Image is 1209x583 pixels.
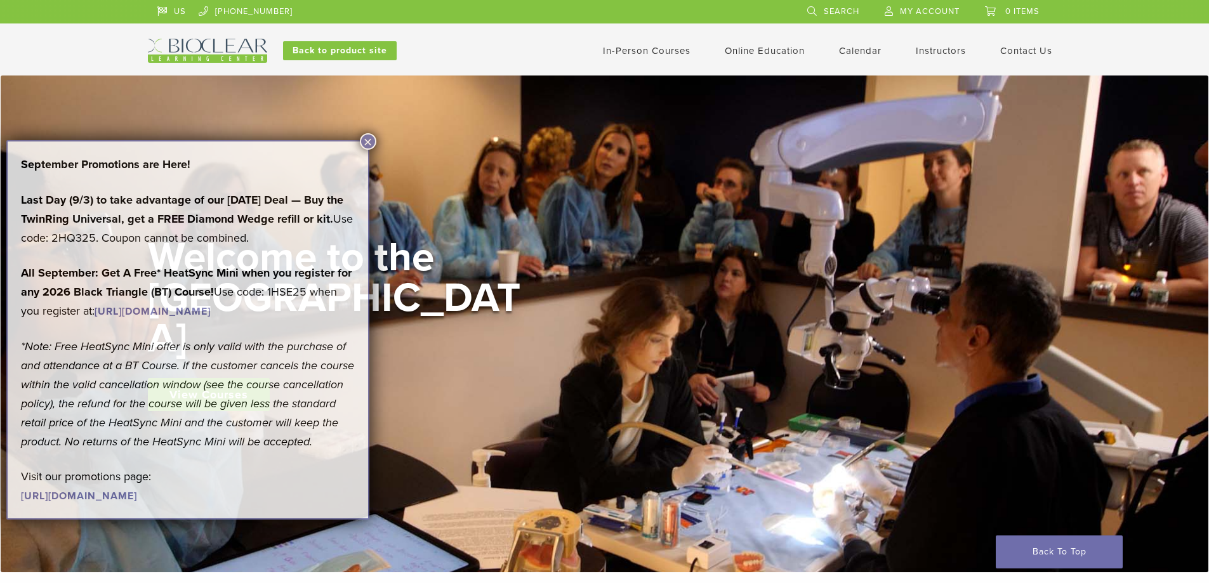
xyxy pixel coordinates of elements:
[21,490,137,502] a: [URL][DOMAIN_NAME]
[95,305,211,318] a: [URL][DOMAIN_NAME]
[603,45,690,56] a: In-Person Courses
[839,45,882,56] a: Calendar
[21,157,190,171] strong: September Promotions are Here!
[1005,6,1040,16] span: 0 items
[148,39,267,63] img: Bioclear
[21,467,355,505] p: Visit our promotions page:
[996,535,1123,568] a: Back To Top
[21,266,352,299] strong: All September: Get A Free* HeatSync Mini when you register for any 2026 Black Triangle (BT) Course!
[283,41,397,60] a: Back to product site
[900,6,960,16] span: My Account
[21,263,355,320] p: Use code: 1HSE25 when you register at:
[916,45,966,56] a: Instructors
[21,190,355,247] p: Use code: 2HQ325. Coupon cannot be combined.
[21,193,343,226] strong: Last Day (9/3) to take advantage of our [DATE] Deal — Buy the TwinRing Universal, get a FREE Diam...
[824,6,859,16] span: Search
[1000,45,1052,56] a: Contact Us
[725,45,805,56] a: Online Education
[360,133,376,150] button: Close
[21,339,354,449] em: *Note: Free HeatSync Mini offer is only valid with the purchase of and attendance at a BT Course....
